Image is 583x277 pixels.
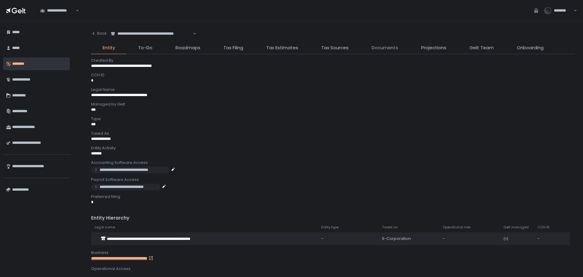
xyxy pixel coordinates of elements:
[91,27,107,40] button: Back
[321,44,349,51] span: Tax Sources
[382,225,398,230] span: Taxed as
[91,160,574,165] div: Accounting Software Access
[103,44,115,51] span: Entity
[91,250,574,255] div: Business
[266,44,298,51] span: Tax Estimates
[421,44,446,51] span: Projections
[192,31,193,37] input: Search for option
[91,87,574,92] div: Legal Name
[91,58,574,63] div: Created By
[91,31,107,36] div: Back
[36,4,79,17] div: Search for option
[107,27,196,40] div: Search for option
[469,44,494,51] span: Gelt Team
[91,194,574,199] div: Preferred filing
[537,225,549,230] span: CCH ID
[91,102,574,107] div: Managed by Gelt
[537,236,554,241] div: -
[91,145,574,151] div: Entity Activity
[91,72,574,78] div: CCH ID
[443,225,470,230] span: Operational role
[372,44,398,51] span: Documents
[91,266,574,272] div: Operational Access
[91,116,574,122] div: Type
[91,177,574,182] div: Payroll Software Access
[503,225,529,230] span: Gelt managed
[91,131,574,136] div: Taxed As
[517,44,544,51] span: Onboarding
[95,225,115,230] span: Legal name
[91,215,574,222] div: Entity Hierarchy
[176,44,200,51] span: Roadmaps
[321,236,375,241] div: -
[321,225,339,230] span: Entity type
[382,236,435,241] div: S-Corporation
[443,236,496,241] div: -
[223,44,243,51] span: Tax Filing
[138,44,152,51] span: To-Do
